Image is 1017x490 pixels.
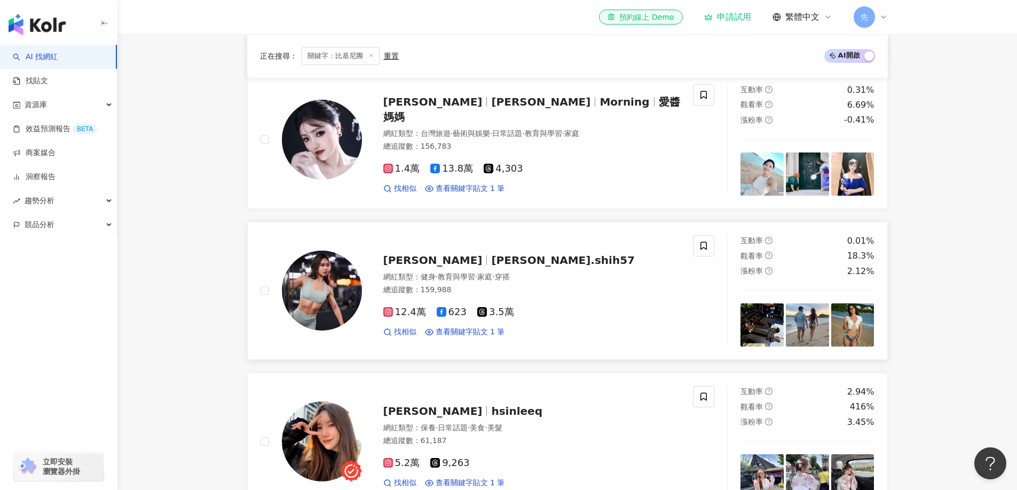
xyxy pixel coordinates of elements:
span: 愛醬媽媽 [383,95,680,123]
div: 總追蹤數 ： 156,783 [383,141,681,152]
span: 查看關鍵字貼文 1 筆 [436,183,505,194]
span: question-circle [765,237,772,244]
div: 重置 [384,52,399,60]
img: post-image [786,303,829,347]
a: 商案媒合 [13,148,56,158]
a: 找相似 [383,327,416,338]
span: 5.2萬 [383,457,420,469]
span: 找相似 [394,183,416,194]
div: 2.94% [847,386,874,398]
img: chrome extension [17,458,38,475]
span: · [475,272,477,281]
a: 申請試用 [704,12,751,22]
a: KOL Avatar[PERSON_NAME][PERSON_NAME].shih57網紅類型：健身·教育與學習·家庭·穿搭總追蹤數：159,98812.4萬6233.5萬找相似查看關鍵字貼文 ... [247,222,888,360]
span: 藝術與娛樂 [453,129,490,138]
a: 洞察報告 [13,172,56,182]
span: · [436,272,438,281]
span: 立即安裝 瀏覽器外掛 [43,457,80,476]
span: 漲粉率 [740,267,763,275]
div: 網紅類型 ： [383,423,681,433]
div: 預約線上 Demo [608,12,674,22]
span: 穿搭 [495,272,510,281]
span: question-circle [765,403,772,410]
div: -0.41% [844,114,874,126]
div: 總追蹤數 ： 61,187 [383,436,681,446]
span: 觀看率 [740,100,763,109]
span: 互動率 [740,236,763,245]
div: 0.31% [847,84,874,96]
div: 2.12% [847,266,874,277]
a: 找相似 [383,478,416,488]
span: 互動率 [740,85,763,94]
span: 正在搜尋 ： [260,52,297,60]
span: question-circle [765,86,772,93]
span: · [492,272,494,281]
img: KOL Avatar [282,401,362,481]
div: 網紅類型 ： [383,272,681,283]
span: [PERSON_NAME] [383,254,483,267]
span: 資源庫 [25,93,47,117]
img: post-image [786,152,829,196]
span: 1.4萬 [383,163,420,174]
span: 保養 [421,423,436,432]
span: [PERSON_NAME] [491,95,590,108]
span: 日常話題 [438,423,468,432]
span: 漲粉率 [740,417,763,426]
span: 家庭 [564,129,579,138]
span: question-circle [765,388,772,395]
span: 4,303 [484,163,523,174]
span: 先 [861,11,868,23]
div: 0.01% [847,235,874,247]
span: 趨勢分析 [25,189,54,213]
img: KOL Avatar [282,100,362,180]
a: searchAI 找網紅 [13,52,58,62]
span: 健身 [421,272,436,281]
span: 家庭 [477,272,492,281]
span: [PERSON_NAME] [383,405,483,417]
img: post-image [831,303,874,347]
span: hsinleeq [491,405,542,417]
div: 18.3% [847,250,874,262]
span: 623 [437,307,467,318]
span: · [468,423,470,432]
span: 美髮 [487,423,502,432]
span: 12.4萬 [383,307,426,318]
div: 3.45% [847,416,874,428]
span: · [436,423,438,432]
span: 查看關鍵字貼文 1 筆 [436,478,505,488]
a: 查看關鍵字貼文 1 筆 [425,327,505,338]
div: 6.69% [847,99,874,111]
span: 漲粉率 [740,116,763,124]
span: 關鍵字：比基尼團 [302,47,380,65]
span: 教育與學習 [525,129,562,138]
img: post-image [740,303,784,347]
a: chrome extension立即安裝 瀏覽器外掛 [14,452,104,481]
span: question-circle [765,252,772,259]
a: 找貼文 [13,76,48,86]
span: · [485,423,487,432]
span: 查看關鍵字貼文 1 筆 [436,327,505,338]
span: 找相似 [394,327,416,338]
a: 找相似 [383,183,416,194]
a: 查看關鍵字貼文 1 筆 [425,478,505,488]
span: 日常話題 [492,129,522,138]
span: question-circle [765,418,772,425]
img: KOL Avatar [282,251,362,331]
div: 416% [850,401,874,413]
span: 觀看率 [740,403,763,411]
span: 觀看率 [740,252,763,260]
span: · [562,129,564,138]
span: rise [13,197,20,205]
span: 美食 [470,423,485,432]
span: question-circle [765,116,772,124]
a: 效益預測報告BETA [13,124,97,134]
img: logo [9,14,66,35]
a: 預約線上 Demo [599,10,682,25]
div: 網紅類型 ： [383,128,681,139]
span: 教育與學習 [438,272,475,281]
span: 3.5萬 [477,307,514,318]
iframe: Help Scout Beacon - Open [974,447,1006,479]
span: 台灣旅遊 [421,129,451,138]
span: 互動率 [740,387,763,396]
